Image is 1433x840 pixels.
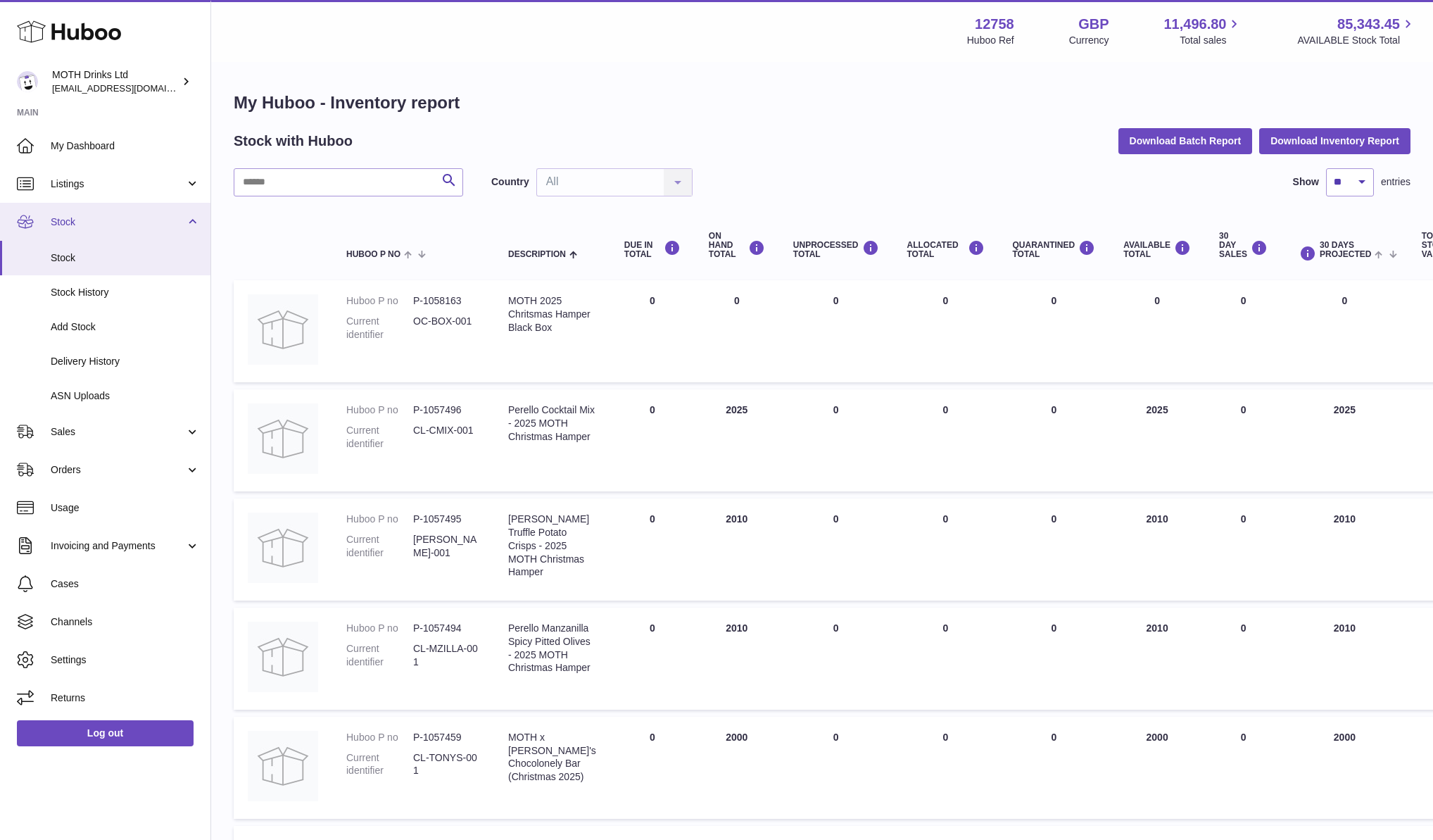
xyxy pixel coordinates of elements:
[248,622,318,692] img: product image
[779,280,893,382] td: 0
[508,731,596,784] div: MOTH x [PERSON_NAME]'s Chocolonely Bar (Christmas 2025)
[346,315,413,341] dt: Current identifier
[508,403,596,444] div: Perello Cocktail Mix - 2025 MOTH Christmas Hamper
[893,717,999,819] td: 0
[1282,280,1408,382] td: 0
[1163,15,1226,34] span: 11,496.80
[1013,240,1096,259] div: QUARANTINED Total
[893,499,999,601] td: 0
[1205,608,1282,710] td: 0
[610,608,695,710] td: 0
[1109,608,1205,710] td: 2010
[1381,175,1410,189] span: entries
[610,499,695,601] td: 0
[779,717,893,819] td: 0
[51,425,185,439] span: Sales
[1259,128,1410,153] button: Download Inventory Report
[1205,280,1282,382] td: 0
[413,424,480,451] dd: CL-CMIX-001
[346,250,400,259] span: Huboo P no
[413,513,480,526] dd: P-1057495
[1320,241,1371,259] span: 30 DAYS PROJECTED
[1109,717,1205,819] td: 2000
[248,731,318,801] img: product image
[695,717,779,819] td: 2000
[346,403,413,417] dt: Huboo P no
[1109,499,1205,601] td: 2010
[508,513,596,579] div: [PERSON_NAME] Truffle Potato Crisps - 2025 MOTH Christmas Hamper
[234,132,353,151] h2: Stock with Huboo
[346,424,413,451] dt: Current identifier
[413,622,480,635] dd: P-1057494
[695,389,779,491] td: 2025
[1118,128,1253,153] button: Download Batch Report
[346,751,413,778] dt: Current identifier
[1282,608,1408,710] td: 2010
[51,139,200,153] span: My Dashboard
[346,294,413,308] dt: Huboo P no
[51,177,185,191] span: Listings
[51,577,200,591] span: Cases
[779,389,893,491] td: 0
[1205,499,1282,601] td: 0
[610,280,695,382] td: 0
[413,403,480,417] dd: P-1057496
[51,539,185,553] span: Invoicing and Payments
[51,501,200,515] span: Usage
[695,608,779,710] td: 2010
[1297,15,1416,47] a: 85,343.45 AVAILABLE Stock Total
[1123,240,1191,259] div: AVAILABLE Total
[893,280,999,382] td: 0
[779,608,893,710] td: 0
[248,294,318,365] img: product image
[52,68,179,95] div: MOTH Drinks Ltd
[51,286,200,299] span: Stock History
[695,499,779,601] td: 2010
[893,389,999,491] td: 0
[610,389,695,491] td: 0
[413,294,480,308] dd: P-1058163
[51,615,200,629] span: Channels
[346,622,413,635] dt: Huboo P no
[491,175,529,189] label: Country
[17,71,38,92] img: orders@mothdrinks.com
[1051,404,1056,415] span: 0
[51,215,185,229] span: Stock
[1219,232,1268,260] div: 30 DAY SALES
[1109,280,1205,382] td: 0
[346,642,413,669] dt: Current identifier
[346,533,413,560] dt: Current identifier
[793,240,879,259] div: UNPROCESSED Total
[51,653,200,667] span: Settings
[624,240,681,259] div: DUE IN TOTAL
[893,608,999,710] td: 0
[248,403,318,474] img: product image
[51,691,200,705] span: Returns
[1205,389,1282,491] td: 0
[1051,732,1056,743] span: 0
[1293,175,1319,189] label: Show
[1337,15,1400,34] span: 85,343.45
[413,751,480,778] dd: CL-TONYS-001
[1282,499,1408,601] td: 2010
[1282,717,1408,819] td: 2000
[779,499,893,601] td: 0
[346,513,413,526] dt: Huboo P no
[1069,34,1109,47] div: Currency
[508,250,566,259] span: Description
[1180,34,1242,47] span: Total sales
[17,720,194,746] a: Log out
[1109,389,1205,491] td: 2025
[508,294,596,334] div: MOTH 2025 Chritsmas Hamper Black Box
[51,389,200,403] span: ASN Uploads
[975,15,1014,34] strong: 12758
[1051,513,1056,525] span: 0
[413,731,480,744] dd: P-1057459
[508,622,596,675] div: Perello Manzanilla Spicy Pitted Olives - 2025 MOTH Christmas Hamper
[413,642,480,669] dd: CL-MZILLA-001
[413,533,480,560] dd: [PERSON_NAME]-001
[413,315,480,341] dd: OC-BOX-001
[51,320,200,334] span: Add Stock
[907,240,985,259] div: ALLOCATED Total
[51,463,185,477] span: Orders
